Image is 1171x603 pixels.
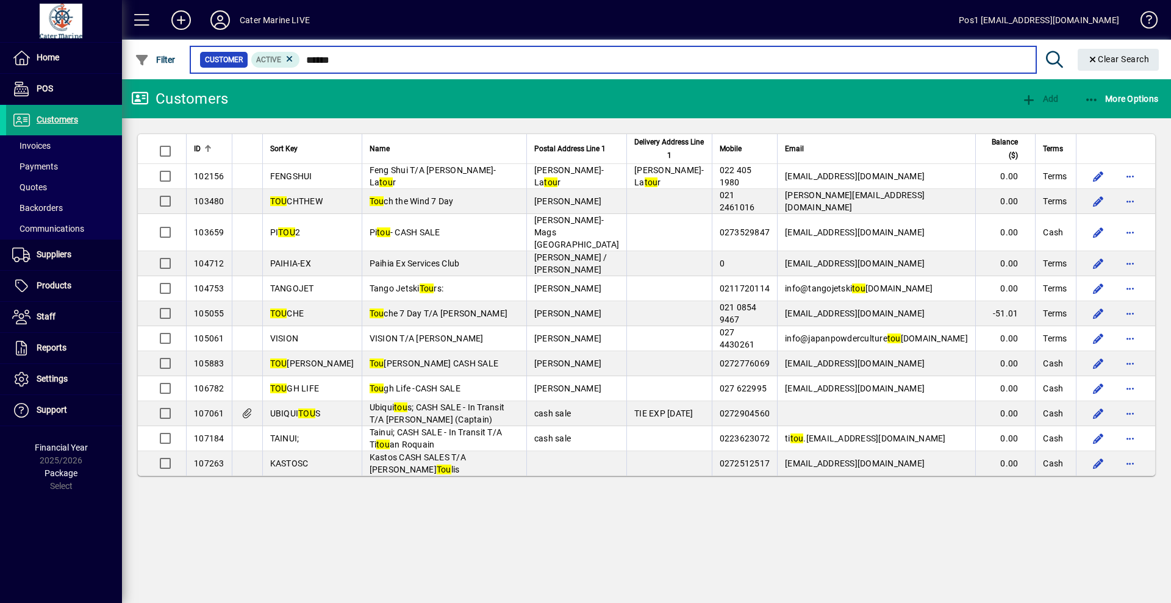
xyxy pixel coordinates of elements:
[370,309,508,318] span: che 7 Day T/A [PERSON_NAME]
[975,251,1036,276] td: 0.00
[376,440,390,449] em: tou
[1078,49,1159,71] button: Clear
[1084,94,1159,104] span: More Options
[370,384,460,393] span: gh Life -CASH SALE
[270,384,287,393] em: TOU
[6,74,122,104] a: POS
[1089,254,1108,273] button: Edit
[785,142,968,155] div: Email
[534,334,601,343] span: [PERSON_NAME]
[6,333,122,363] a: Reports
[634,135,704,162] span: Delivery Address Line 1
[379,177,393,187] em: tou
[194,284,224,293] span: 104753
[720,434,770,443] span: 0223623072
[534,165,604,187] span: [PERSON_NAME]-La r
[270,359,287,368] em: TOU
[251,52,300,68] mat-chip: Activation Status: Active
[1089,166,1108,186] button: Edit
[377,227,390,237] em: tou
[370,427,503,449] span: Tainui; CASH SALE - In Transit T/A Ti an Roquain
[720,142,770,155] div: Mobile
[983,135,1019,162] span: Balance ($)
[634,165,704,187] span: [PERSON_NAME]-La r
[720,165,752,187] span: 022 405 1980
[1081,88,1162,110] button: More Options
[12,182,47,192] span: Quotes
[785,309,925,318] span: [EMAIL_ADDRESS][DOMAIN_NAME]
[720,259,725,268] span: 0
[194,227,224,237] span: 103659
[1089,354,1108,373] button: Edit
[194,142,224,155] div: ID
[975,376,1036,401] td: 0.00
[270,309,287,318] em: TOU
[1043,142,1063,155] span: Terms
[1019,88,1061,110] button: Add
[194,196,224,206] span: 103480
[975,214,1036,251] td: 0.00
[720,227,770,237] span: 0273529847
[534,215,619,249] span: [PERSON_NAME]-Mags [GEOGRAPHIC_DATA]
[1089,429,1108,448] button: Edit
[12,141,51,151] span: Invoices
[975,426,1036,451] td: 0.00
[420,284,434,293] em: Tou
[1089,304,1108,323] button: Edit
[785,142,804,155] span: Email
[1120,254,1140,273] button: More options
[1120,223,1140,242] button: More options
[240,10,310,30] div: Cater Marine LIVE
[194,171,224,181] span: 102156
[1089,379,1108,398] button: Edit
[270,142,298,155] span: Sort Key
[270,196,323,206] span: CHTHEW
[194,334,224,343] span: 105061
[370,259,460,268] span: Paihia Ex Services Club
[1043,170,1067,182] span: Terms
[634,409,693,418] span: TIE EXP [DATE]
[162,9,201,31] button: Add
[983,135,1030,162] div: Balance ($)
[1120,166,1140,186] button: More options
[534,359,601,368] span: [PERSON_NAME]
[370,334,484,343] span: VISION T/A [PERSON_NAME]
[975,401,1036,426] td: 0.00
[256,55,281,64] span: Active
[720,142,742,155] span: Mobile
[1089,191,1108,211] button: Edit
[37,52,59,62] span: Home
[6,302,122,332] a: Staff
[975,326,1036,351] td: 0.00
[6,177,122,198] a: Quotes
[785,458,925,468] span: [EMAIL_ADDRESS][DOMAIN_NAME]
[270,309,304,318] span: CHE
[6,135,122,156] a: Invoices
[1043,432,1063,444] span: Cash
[6,240,122,270] a: Suppliers
[270,196,287,206] em: TOU
[1043,195,1067,207] span: Terms
[785,334,968,343] span: info@japanpowderculture [DOMAIN_NAME]
[1087,54,1150,64] span: Clear Search
[270,227,301,237] span: PI 2
[534,384,601,393] span: [PERSON_NAME]
[194,142,201,155] span: ID
[534,434,571,443] span: cash sale
[1120,354,1140,373] button: More options
[6,271,122,301] a: Products
[975,276,1036,301] td: 0.00
[720,409,770,418] span: 0272904560
[201,9,240,31] button: Profile
[6,364,122,394] a: Settings
[270,259,311,268] span: PAIHIA-EX
[785,384,925,393] span: [EMAIL_ADDRESS][DOMAIN_NAME]
[370,142,519,155] div: Name
[1043,357,1063,369] span: Cash
[370,359,384,368] em: Tou
[534,409,571,418] span: cash sale
[37,115,78,124] span: Customers
[131,89,228,109] div: Customers
[720,359,770,368] span: 0272776069
[12,162,58,171] span: Payments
